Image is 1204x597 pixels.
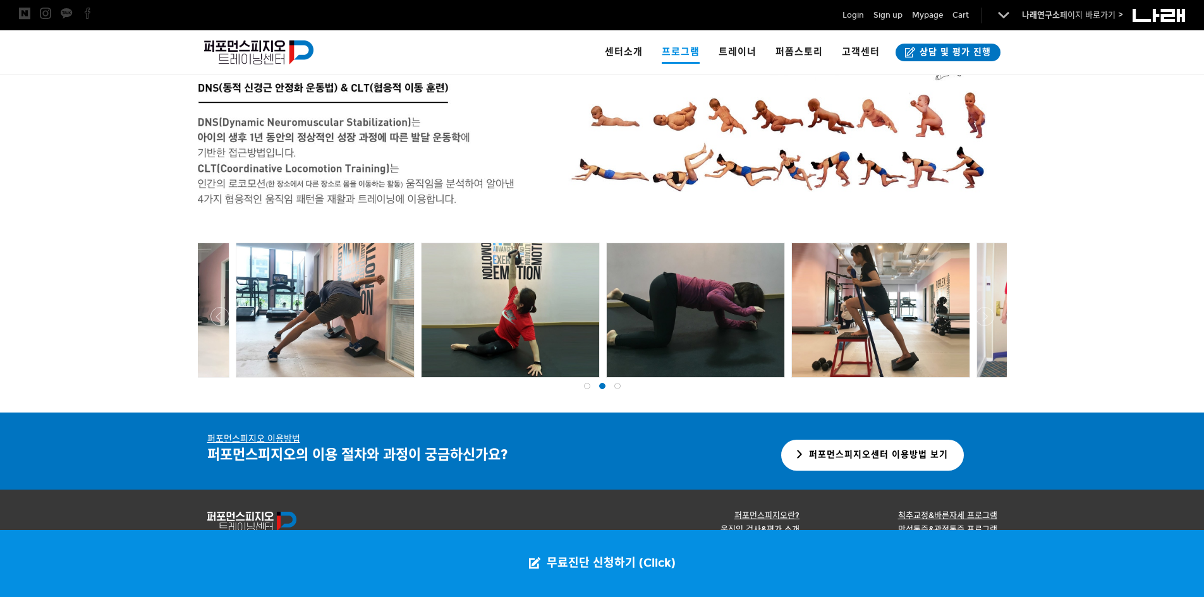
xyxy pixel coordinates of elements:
a: Login [842,9,864,21]
strong: 나래연구소 [1022,10,1060,20]
a: 만성통증&관절통증 프로그램 [898,524,997,534]
a: Cart [952,9,969,21]
u: 퍼포먼스피지오 이용방법 [207,433,300,444]
a: 고객센터 [832,30,889,75]
a: 센터소개 [595,30,652,75]
a: 퍼포먼스피지오센터 이용방법 보기 [781,440,964,471]
span: 프로그램 [662,42,700,64]
span: 상담 및 평가 진행 [916,46,991,59]
a: 척추교정&바른자세 프로그램 [898,510,997,521]
strong: 퍼포먼스피지오의 이용 절차와 과정이 궁금하신가요? [207,446,508,463]
a: 무료진단 신청하기 (Click) [516,530,688,597]
a: 퍼포먼스피지오란? [734,510,800,521]
span: 센터소개 [605,46,643,57]
a: 상담 및 평가 진행 [896,44,1000,61]
a: 퍼폼스토리 [766,30,832,75]
span: 트레이너 [719,46,757,57]
a: 움직임 검사&평가 소개 [721,524,800,534]
img: 퍼포먼스피지오 트레이닝센터 로고 [207,512,296,531]
a: 프로그램 [652,30,709,75]
a: 트레이너 [709,30,766,75]
span: 퍼폼스토리 [775,46,823,57]
a: Sign up [873,9,903,21]
span: 고객센터 [842,46,880,57]
a: Mypage [912,9,943,21]
a: 나래연구소페이지 바로가기 > [1022,10,1123,20]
